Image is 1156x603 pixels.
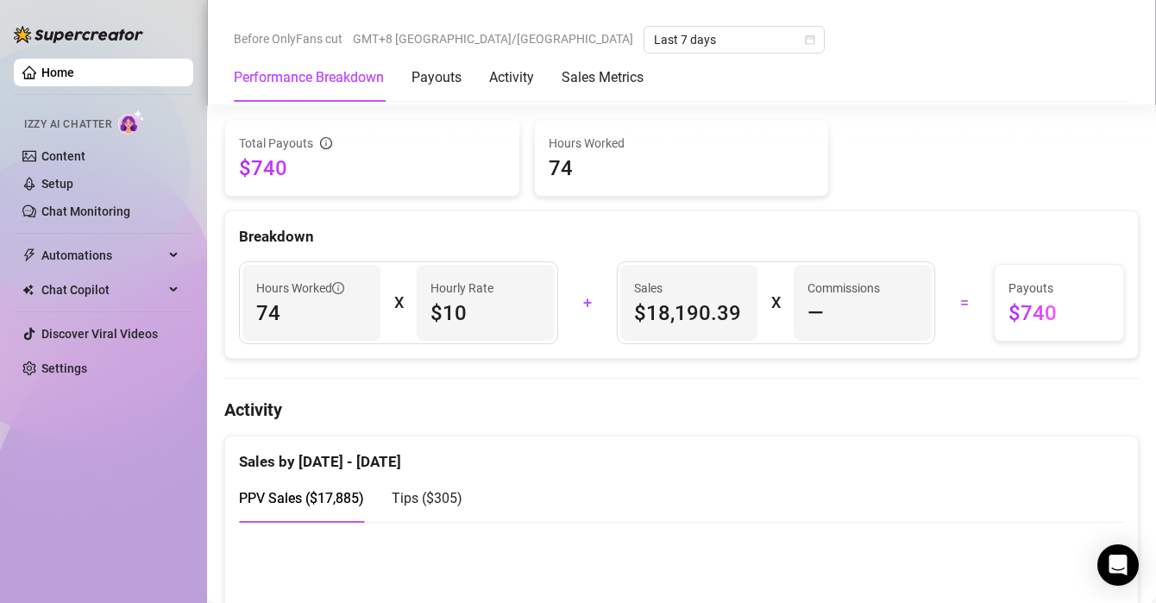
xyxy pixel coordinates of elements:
span: $740 [1008,299,1109,327]
span: Automations [41,242,164,269]
a: Setup [41,177,73,191]
a: Discover Viral Videos [41,327,158,341]
div: Sales Metrics [562,67,644,88]
span: Last 7 days [654,27,814,53]
span: 74 [256,299,367,327]
div: Activity [489,67,534,88]
span: Hours Worked [256,279,344,298]
span: info-circle [332,282,344,294]
span: $740 [239,154,506,182]
span: Before OnlyFans cut [234,26,342,52]
div: Breakdown [239,225,1124,248]
div: X [394,289,403,317]
span: thunderbolt [22,248,36,262]
a: Home [41,66,74,79]
span: 74 [549,154,815,182]
div: Sales by [DATE] - [DATE] [239,437,1124,474]
span: Tips ( $305 ) [392,490,462,506]
span: $10 [430,299,541,327]
div: X [771,289,780,317]
div: Performance Breakdown [234,67,384,88]
span: Hours Worked [549,134,815,153]
a: Settings [41,361,87,375]
span: info-circle [320,137,332,149]
img: logo-BBDzfeDw.svg [14,26,143,43]
span: PPV Sales ( $17,885 ) [239,490,364,506]
article: Commissions [807,279,880,298]
div: + [569,289,606,317]
a: Content [41,149,85,163]
span: Total Payouts [239,134,313,153]
span: Payouts [1008,279,1109,298]
span: $18,190.39 [634,299,744,327]
span: Chat Copilot [41,276,164,304]
span: calendar [805,35,815,45]
img: AI Chatter [118,110,145,135]
img: Chat Copilot [22,284,34,296]
div: = [946,289,983,317]
a: Chat Monitoring [41,204,130,218]
div: Open Intercom Messenger [1097,544,1139,586]
span: — [807,299,824,327]
h4: Activity [224,398,1139,422]
span: GMT+8 [GEOGRAPHIC_DATA]/[GEOGRAPHIC_DATA] [353,26,633,52]
article: Hourly Rate [430,279,493,298]
div: Payouts [412,67,462,88]
span: Sales [634,279,744,298]
span: Izzy AI Chatter [24,116,111,133]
